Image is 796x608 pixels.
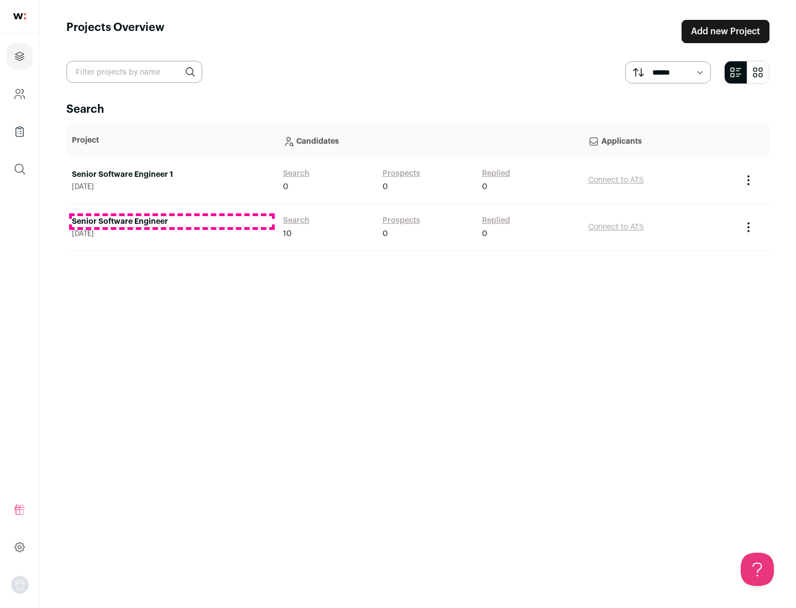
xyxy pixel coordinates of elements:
[588,223,644,231] a: Connect to ATS
[283,215,310,226] a: Search
[742,174,755,187] button: Project Actions
[383,181,388,192] span: 0
[383,168,420,179] a: Prospects
[72,229,272,238] span: [DATE]
[72,169,272,180] a: Senior Software Engineer 1
[7,43,33,70] a: Projects
[11,576,29,594] button: Open dropdown
[283,228,292,239] span: 10
[482,181,488,192] span: 0
[283,129,577,151] p: Candidates
[682,20,769,43] a: Add new Project
[11,576,29,594] img: nopic.png
[72,135,272,146] p: Project
[588,129,731,151] p: Applicants
[7,81,33,107] a: Company and ATS Settings
[742,221,755,234] button: Project Actions
[72,216,272,227] a: Senior Software Engineer
[7,118,33,145] a: Company Lists
[72,182,272,191] span: [DATE]
[283,168,310,179] a: Search
[383,215,420,226] a: Prospects
[383,228,388,239] span: 0
[482,168,510,179] a: Replied
[741,553,774,586] iframe: Help Scout Beacon - Open
[66,20,165,43] h1: Projects Overview
[283,181,289,192] span: 0
[66,102,769,117] h2: Search
[482,215,510,226] a: Replied
[66,61,202,83] input: Filter projects by name
[588,176,644,184] a: Connect to ATS
[482,228,488,239] span: 0
[13,13,26,19] img: wellfound-shorthand-0d5821cbd27db2630d0214b213865d53afaa358527fdda9d0ea32b1df1b89c2c.svg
